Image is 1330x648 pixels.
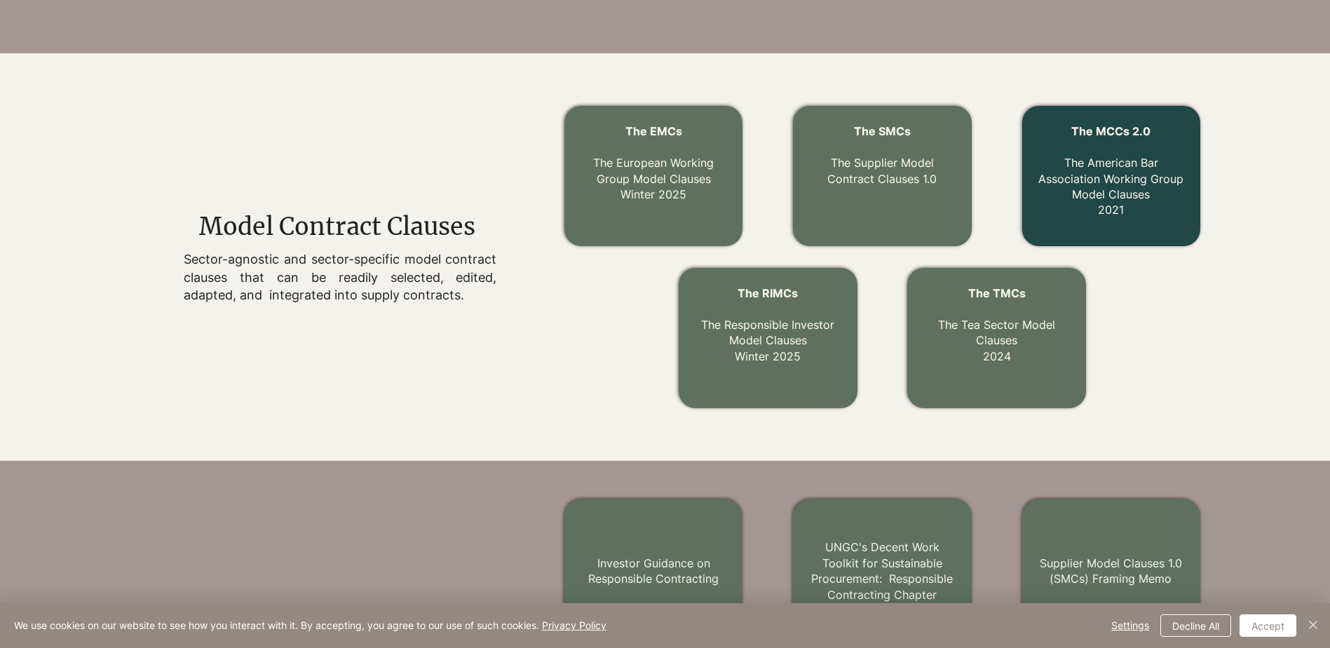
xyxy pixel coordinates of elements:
a: The TMCs The Tea Sector Model Clauses2024 [938,286,1055,363]
span: The EMCs [625,124,682,138]
button: Close [1305,614,1322,637]
button: Accept [1240,614,1296,637]
a: Supplier Model Clauses 1.0 (SMCs) Framing Memo [1040,556,1182,586]
a: The EMCs The European Working Group Model ClausesWinter 2025 [593,124,714,201]
a: The RIMCs The Responsible Investor Model ClausesWinter 2025 [701,286,834,363]
span: The MCCs 2.0 [1071,124,1151,138]
span: The RIMCs [738,286,798,300]
a: Privacy Policy [542,619,606,631]
button: Decline All [1160,614,1231,637]
span: Settings [1111,615,1149,636]
div: main content [165,210,526,304]
a: The SMCs [854,124,911,138]
a: UNGC's Decent Work Toolkit for Sustainable Procurement: Responsible Contracting Chapter [811,540,953,601]
p: Sector-agnostic and sector-specific model contract clauses that can be readily selected, edited, ... [184,250,496,304]
span: The TMCs [968,286,1026,300]
span: Model Contract Clauses [199,212,475,241]
span: We use cookies on our website to see how you interact with it. By accepting, you agree to our use... [14,619,606,632]
a: The MCCs 2.0 The American Bar Association Working Group Model Clauses2021 [1038,124,1183,217]
a: Investor Guidance on Responsible Contracting [588,556,719,586]
a: The Supplier Model Contract Clauses 1.0 [827,156,937,185]
img: Close [1305,616,1322,633]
